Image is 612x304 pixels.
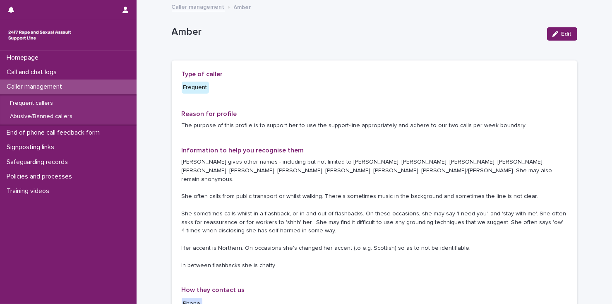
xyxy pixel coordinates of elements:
p: End of phone call feedback form [3,129,106,137]
p: Signposting links [3,143,61,151]
button: Edit [547,27,577,41]
span: How they contact us [182,287,245,293]
p: Policies and processes [3,173,79,181]
p: Amber [234,2,251,11]
a: Caller management [172,2,225,11]
span: Edit [562,31,572,37]
p: Call and chat logs [3,68,63,76]
div: Frequent [182,82,209,94]
p: [PERSON_NAME] gives other names - including but not limited to [PERSON_NAME], [PERSON_NAME], [PER... [182,158,567,270]
p: Homepage [3,54,45,62]
p: Training videos [3,187,56,195]
span: Information to help you recognise them [182,147,304,154]
p: The purpose of this profile is to support her to use the support-line appropriately and adhere to... [182,121,567,130]
p: Caller management [3,83,69,91]
img: rhQMoQhaT3yELyF149Cw [7,27,73,43]
p: Abusive/Banned callers [3,113,79,120]
span: Type of caller [182,71,223,77]
p: Safeguarding records [3,158,74,166]
p: Amber [172,26,540,38]
p: Frequent callers [3,100,60,107]
span: Reason for profile [182,111,237,117]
